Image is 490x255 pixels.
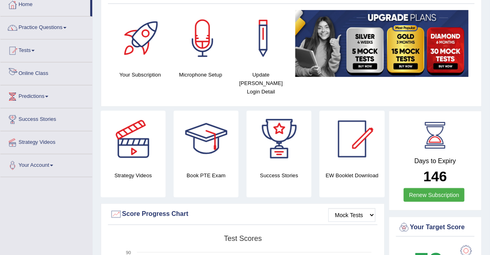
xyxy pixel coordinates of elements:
b: 146 [424,168,447,184]
a: Renew Subscription [404,188,465,202]
text: 90 [126,250,131,255]
h4: Success Stories [247,171,311,180]
a: Online Class [0,62,92,83]
h4: Microphone Setup [174,70,227,79]
a: Success Stories [0,108,92,129]
a: Tests [0,39,92,60]
h4: Strategy Videos [101,171,166,180]
a: Predictions [0,85,92,106]
img: small5.jpg [295,10,469,77]
a: Practice Questions [0,17,92,37]
div: Your Target Score [398,222,473,234]
a: Your Account [0,154,92,174]
h4: Update [PERSON_NAME] Login Detail [235,70,287,96]
h4: Book PTE Exam [174,171,239,180]
h4: Days to Expiry [398,158,473,165]
h4: EW Booklet Download [320,171,384,180]
a: Strategy Videos [0,131,92,151]
tspan: Test scores [224,234,262,243]
h4: Your Subscription [114,70,166,79]
div: Score Progress Chart [110,208,376,220]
